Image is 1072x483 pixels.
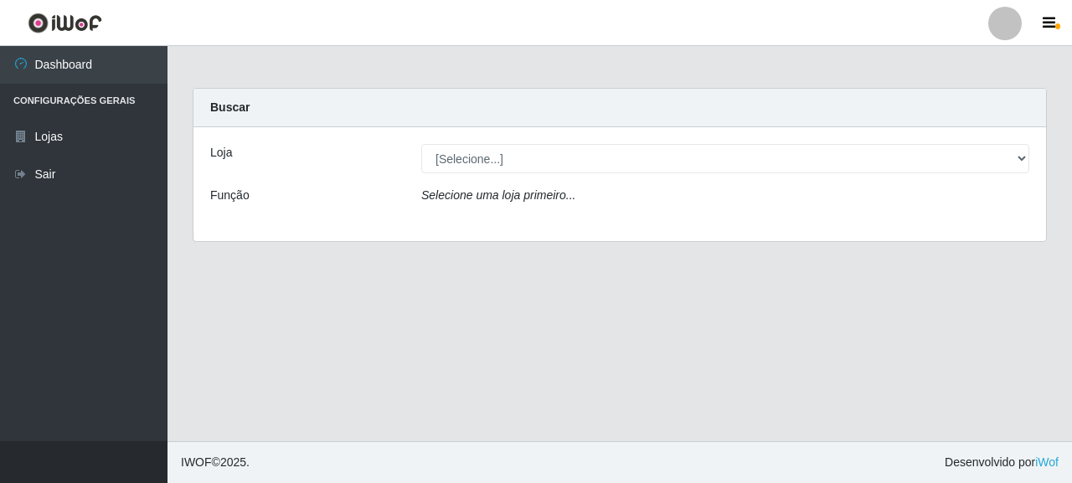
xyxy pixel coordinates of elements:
span: IWOF [181,455,212,469]
img: CoreUI Logo [28,13,102,33]
a: iWof [1035,455,1059,469]
label: Loja [210,144,232,162]
span: © 2025 . [181,454,250,471]
strong: Buscar [210,100,250,114]
label: Função [210,187,250,204]
span: Desenvolvido por [945,454,1059,471]
i: Selecione uma loja primeiro... [421,188,575,202]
